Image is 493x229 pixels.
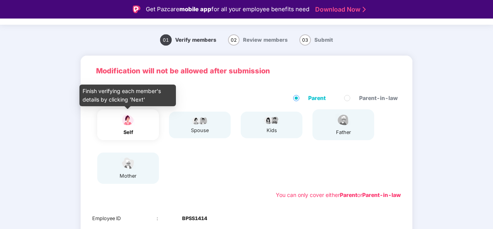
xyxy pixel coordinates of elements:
span: 02 [228,34,240,46]
span: Parent-in-law [356,94,401,102]
div: kids [262,127,281,134]
span: Parent [305,94,329,102]
div: Get Pazcare for all your employee benefits need [146,5,309,14]
img: Stroke [363,5,366,14]
img: svg+xml;base64,PHN2ZyB4bWxucz0iaHR0cDovL3d3dy53My5vcmcvMjAwMC9zdmciIHdpZHRoPSI5Ny44OTciIGhlaWdodD... [190,115,209,125]
span: Submit [314,37,333,43]
div: mother [118,172,138,180]
img: Logo [133,5,140,13]
a: Download Now [315,5,363,14]
b: BPSS1414 [182,215,207,222]
div: father [334,129,353,136]
strong: mobile app [179,5,211,13]
div: spouse [190,127,209,134]
span: 03 [299,34,311,46]
span: 01 [160,34,172,46]
div: Finish verifying each member's details by clicking 'Next' [79,85,176,106]
div: self [118,129,138,136]
div: Employee ID [92,215,157,222]
img: svg+xml;base64,PHN2ZyB4bWxucz0iaHR0cDovL3d3dy53My5vcmcvMjAwMC9zdmciIHdpZHRoPSI1NCIgaGVpZ2h0PSIzOC... [118,156,138,170]
img: svg+xml;base64,PHN2ZyBpZD0iU3BvdXNlX2ljb24iIHhtbG5zPSJodHRwOi8vd3d3LnczLm9yZy8yMDAwL3N2ZyIgd2lkdG... [118,113,138,127]
b: Parent-in-law [362,192,401,198]
span: Review members [243,37,288,43]
div: : [157,215,182,222]
p: Modification will not be allowed after submission [96,65,397,76]
b: Parent [340,192,357,198]
img: svg+xml;base64,PHN2ZyB4bWxucz0iaHR0cDovL3d3dy53My5vcmcvMjAwMC9zdmciIHdpZHRoPSI3OS4wMzciIGhlaWdodD... [262,115,281,125]
img: svg+xml;base64,PHN2ZyBpZD0iRmF0aGVyX2ljb24iIHhtbG5zPSJodHRwOi8vd3d3LnczLm9yZy8yMDAwL3N2ZyIgeG1sbn... [334,113,353,127]
div: You can only cover either or [276,191,401,199]
span: Verify members [175,37,216,43]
